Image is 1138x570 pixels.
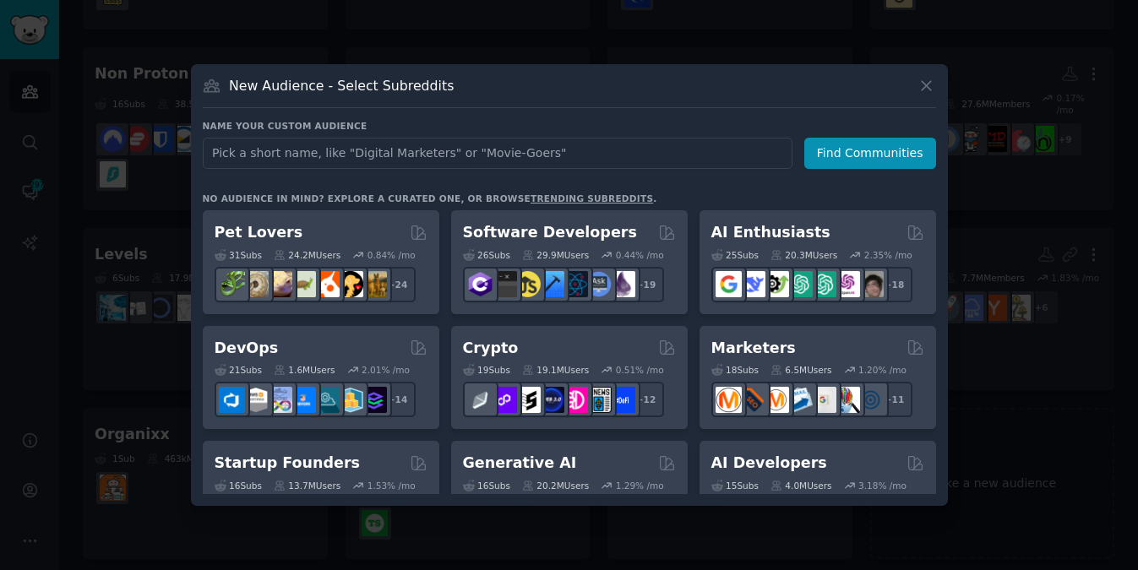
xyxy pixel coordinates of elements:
img: defi_ [609,387,635,413]
div: + 11 [877,382,912,417]
img: learnjavascript [515,271,541,297]
div: + 18 [877,267,912,302]
div: + 19 [629,267,664,302]
img: 0xPolygon [491,387,517,413]
img: ethfinance [467,387,493,413]
div: 24.2M Users [274,249,340,261]
img: csharp [467,271,493,297]
img: turtle [290,271,316,297]
div: 16 Sub s [463,480,510,491]
div: 16 Sub s [215,480,262,491]
img: bigseo [739,387,765,413]
div: 6.5M Users [770,364,832,376]
img: ballpython [242,271,269,297]
img: googleads [810,387,836,413]
div: 1.6M Users [274,364,335,376]
img: MarketingResearch [834,387,860,413]
div: 20.2M Users [522,480,589,491]
h3: New Audience - Select Subreddits [229,77,454,95]
div: 4.0M Users [770,480,832,491]
div: 26 Sub s [463,249,510,261]
img: chatgpt_promptDesign [787,271,813,297]
img: DeepSeek [739,271,765,297]
h2: Software Developers [463,222,637,243]
div: 20.3M Users [770,249,837,261]
div: 1.20 % /mo [858,364,907,376]
img: elixir [609,271,635,297]
div: 15 Sub s [711,480,759,491]
div: + 14 [380,382,416,417]
img: leopardgeckos [266,271,292,297]
img: PetAdvice [337,271,363,297]
button: Find Communities [804,138,936,169]
img: content_marketing [716,387,742,413]
div: + 24 [380,267,416,302]
img: ArtificalIntelligence [858,271,884,297]
h2: AI Developers [711,453,827,474]
div: No audience in mind? Explore a curated one, or browse . [203,193,657,204]
a: trending subreddits [531,193,653,204]
img: iOSProgramming [538,271,564,297]
div: + 12 [629,382,664,417]
img: platformengineering [313,387,340,413]
h2: Startup Founders [215,453,360,474]
div: 29.9M Users [522,249,589,261]
img: PlatformEngineers [361,387,387,413]
div: 0.44 % /mo [616,249,664,261]
div: 21 Sub s [215,364,262,376]
h3: Name your custom audience [203,120,936,132]
img: Emailmarketing [787,387,813,413]
img: dogbreed [361,271,387,297]
div: 1.29 % /mo [616,480,664,491]
div: 19.1M Users [522,364,589,376]
img: Docker_DevOps [266,387,292,413]
img: OpenAIDev [834,271,860,297]
h2: DevOps [215,338,279,359]
h2: Pet Lovers [215,222,303,243]
h2: AI Enthusiasts [711,222,830,243]
img: herpetology [219,271,245,297]
div: 2.01 % /mo [362,364,410,376]
div: 31 Sub s [215,249,262,261]
div: 13.7M Users [274,480,340,491]
img: azuredevops [219,387,245,413]
div: 19 Sub s [463,364,510,376]
img: aws_cdk [337,387,363,413]
h2: Generative AI [463,453,577,474]
div: 0.51 % /mo [616,364,664,376]
img: AWS_Certified_Experts [242,387,269,413]
div: 1.53 % /mo [368,480,416,491]
img: cockatiel [313,271,340,297]
img: ethstaker [515,387,541,413]
img: software [491,271,517,297]
input: Pick a short name, like "Digital Marketers" or "Movie-Goers" [203,138,792,169]
div: 25 Sub s [711,249,759,261]
img: reactnative [562,271,588,297]
img: web3 [538,387,564,413]
div: 2.35 % /mo [864,249,912,261]
img: chatgpt_prompts_ [810,271,836,297]
img: AskComputerScience [585,271,612,297]
img: GoogleGeminiAI [716,271,742,297]
img: CryptoNews [585,387,612,413]
img: AItoolsCatalog [763,271,789,297]
h2: Crypto [463,338,519,359]
div: 18 Sub s [711,364,759,376]
img: AskMarketing [763,387,789,413]
img: DevOpsLinks [290,387,316,413]
img: OnlineMarketing [858,387,884,413]
div: 0.84 % /mo [368,249,416,261]
img: defiblockchain [562,387,588,413]
div: 3.18 % /mo [858,480,907,491]
h2: Marketers [711,338,796,359]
